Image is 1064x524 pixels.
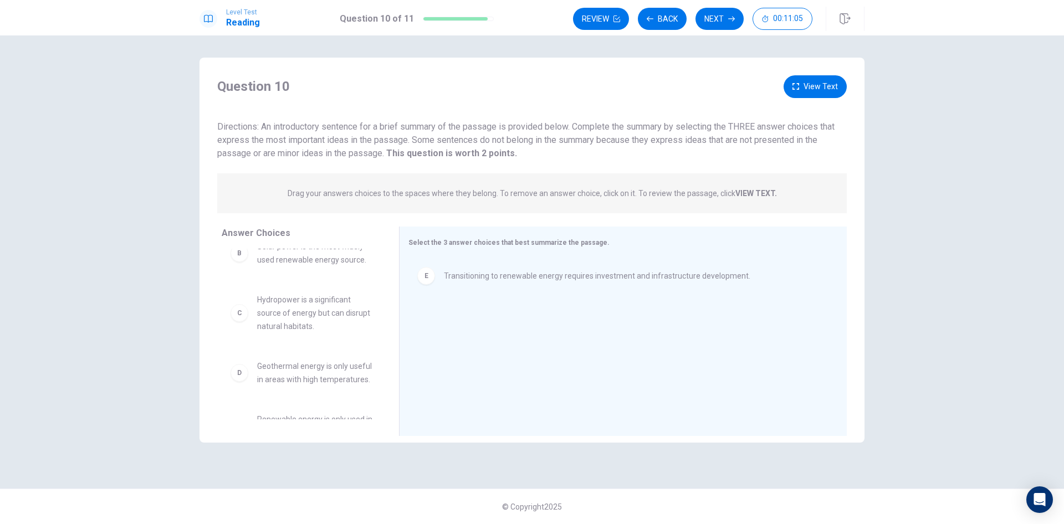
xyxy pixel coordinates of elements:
[231,304,248,322] div: C
[222,284,381,342] div: CHydropower is a significant source of energy but can disrupt natural habitats.
[753,8,812,30] button: 00:11:05
[226,8,260,16] span: Level Test
[217,121,835,158] span: Directions: An introductory sentence for a brief summary of the passage is provided below. Comple...
[408,258,829,294] div: ETransitioning to renewable energy requires investment and infrastructure development.
[638,8,687,30] button: Back
[417,267,435,285] div: E
[1026,486,1053,513] div: Open Intercom Messenger
[695,8,744,30] button: Next
[444,269,750,282] span: Transitioning to renewable energy requires investment and infrastructure development.
[231,244,248,262] div: B
[384,148,517,158] strong: This question is worth 2 points.
[340,12,414,25] h1: Question 10 of 11
[222,231,381,275] div: BSolar power is the most widely used renewable energy source.
[784,75,847,98] button: View Text
[573,8,629,30] button: Review
[257,359,372,386] span: Geothermal energy is only useful in areas with high temperatures.
[773,14,803,23] span: 00:11:05
[231,364,248,382] div: D
[217,78,290,95] h4: Question 10
[257,293,372,333] span: Hydropower is a significant source of energy but can disrupt natural habitats.
[257,240,372,266] span: Solar power is the most widely used renewable energy source.
[257,413,372,453] span: Renewable energy is only used in a few countries around the world.
[222,404,381,461] div: Renewable energy is only used in a few countries around the world.
[226,16,260,29] h1: Reading
[502,502,562,511] span: © Copyright 2025
[735,189,777,198] strong: VIEW TEXT.
[408,239,610,246] span: Select the 3 answer choices that best summarize the passage.
[222,351,381,395] div: DGeothermal energy is only useful in areas with high temperatures.
[288,189,777,198] p: Drag your answers choices to the spaces where they belong. To remove an answer choice, click on i...
[222,228,290,238] span: Answer Choices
